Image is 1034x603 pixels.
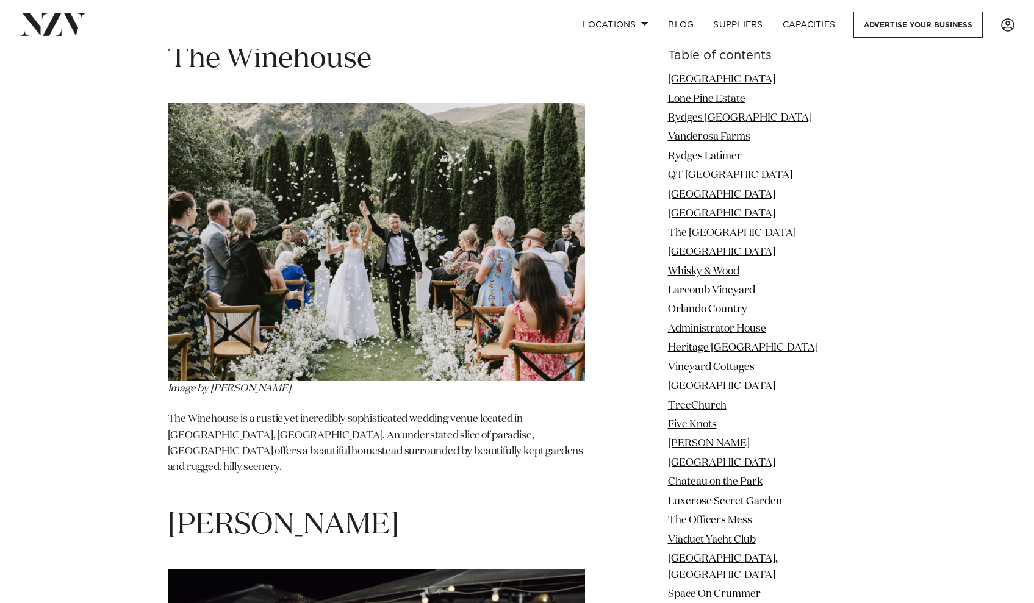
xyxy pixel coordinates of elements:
[668,419,717,430] a: Five Knots
[668,170,792,180] a: QT [GEOGRAPHIC_DATA]
[668,132,750,142] a: Vanderosa Farms
[668,285,755,296] a: Larcomb Vineyard
[668,49,867,62] h6: Table of contents
[668,381,775,391] a: [GEOGRAPHIC_DATA]
[668,589,761,599] a: Space On Crummer
[668,438,750,449] a: [PERSON_NAME]
[668,477,763,487] a: Chateau on the Park
[20,13,86,35] img: nzv-logo.png
[168,412,585,492] p: The Winehouse is a rustic yet incredibly sophisticated wedding venue located in [GEOGRAPHIC_DATA]...
[668,266,739,276] a: Whisky & Wood
[668,535,756,545] a: Viaduct Yacht Club
[703,12,772,38] a: SUPPLIERS
[168,45,372,74] span: The Winehouse
[168,511,399,540] span: [PERSON_NAME]
[668,228,796,238] a: The [GEOGRAPHIC_DATA]
[773,12,846,38] a: Capacities
[668,190,775,200] a: [GEOGRAPHIC_DATA]
[668,496,782,507] a: Luxerose Secret Garden
[668,113,812,123] a: Rydges [GEOGRAPHIC_DATA]
[668,151,742,162] a: Rydges Latimer
[668,324,766,334] a: Administrator House
[668,343,818,353] a: Heritage [GEOGRAPHIC_DATA]
[668,304,747,315] a: Orlando Country
[668,362,755,373] a: Vineyard Cottages
[668,400,727,410] a: TreeChurch
[853,12,983,38] a: Advertise your business
[668,74,775,85] a: [GEOGRAPHIC_DATA]
[573,12,658,38] a: Locations
[668,93,745,104] a: Lone Pine Estate
[668,515,752,526] a: The Officers Mess
[668,554,778,580] a: [GEOGRAPHIC_DATA], [GEOGRAPHIC_DATA]
[668,209,775,219] a: [GEOGRAPHIC_DATA]
[668,458,775,468] a: [GEOGRAPHIC_DATA]
[668,247,775,257] a: [GEOGRAPHIC_DATA]
[168,384,291,394] em: Image by [PERSON_NAME]
[658,12,703,38] a: BLOG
